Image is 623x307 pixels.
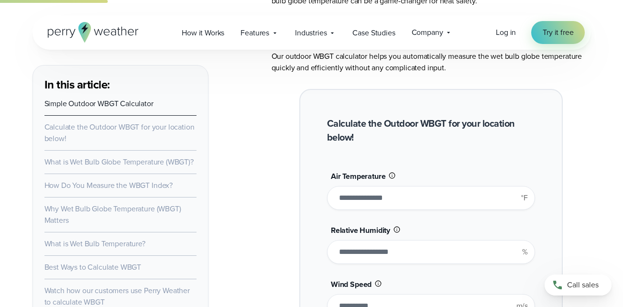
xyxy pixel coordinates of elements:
[44,262,142,273] a: Best Ways to Calculate WBGT
[496,27,516,38] a: Log in
[240,27,269,39] span: Features
[44,238,145,249] a: What is Wet Bulb Temperature?
[44,180,173,191] a: How Do You Measure the WBGT Index?
[331,225,390,236] span: Relative Humidity
[344,23,403,43] a: Case Studies
[331,279,372,290] span: Wind Speed
[412,27,443,38] span: Company
[182,27,224,39] span: How it Works
[44,98,153,109] a: Simple Outdoor WBGT Calculator
[272,51,591,74] p: Our outdoor WBGT calculator helps you automatically measure the wet bulb globe temperature quickl...
[295,27,327,39] span: Industries
[44,203,181,226] a: Why Wet Bulb Globe Temperature (WBGT) Matters
[331,171,386,182] span: Air Temperature
[327,117,535,144] h2: Calculate the Outdoor WBGT for your location below!
[174,23,232,43] a: How it Works
[567,279,599,291] span: Call sales
[44,77,197,92] h3: In this article:
[44,156,194,167] a: What is Wet Bulb Globe Temperature (WBGT)?
[531,21,585,44] a: Try it free
[543,27,573,38] span: Try it free
[352,27,395,39] span: Case Studies
[545,274,612,296] a: Call sales
[44,121,195,144] a: Calculate the Outdoor WBGT for your location below!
